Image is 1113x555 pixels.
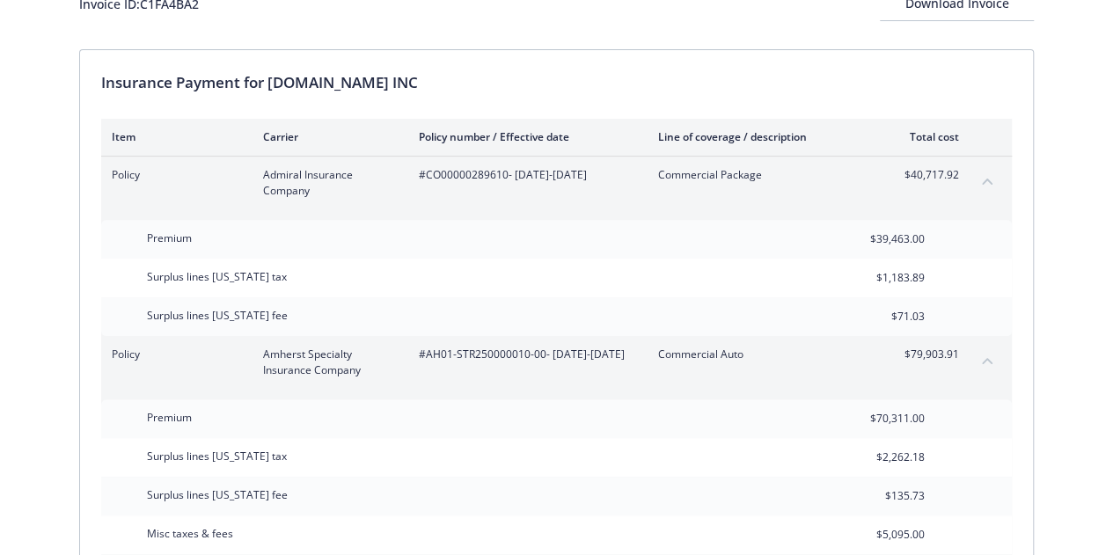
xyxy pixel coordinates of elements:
div: Carrier [263,129,391,144]
span: Premium [147,410,192,425]
span: $40,717.92 [893,167,959,183]
button: collapse content [973,167,1001,195]
div: Insurance Payment for [DOMAIN_NAME] INC [101,71,1012,94]
div: Policy number / Effective date [419,129,630,144]
div: PolicyAmherst Specialty Insurance Company#AH01-STR250000010-00- [DATE]-[DATE]Commercial Auto$79,9... [101,336,1012,389]
div: Item [112,129,235,144]
span: Surplus lines [US_STATE] fee [147,487,288,502]
span: Commercial Auto [658,347,865,362]
span: Commercial Package [658,167,865,183]
span: Amherst Specialty Insurance Company [263,347,391,378]
span: $79,903.91 [893,347,959,362]
input: 0.00 [821,444,935,471]
input: 0.00 [821,483,935,509]
span: Admiral Insurance Company [263,167,391,199]
span: Policy [112,347,235,362]
span: Misc taxes & fees [147,526,233,541]
span: Policy [112,167,235,183]
div: Line of coverage / description [658,129,865,144]
div: Total cost [893,129,959,144]
span: #AH01-STR250000010-00 - [DATE]-[DATE] [419,347,630,362]
input: 0.00 [821,303,935,330]
span: Surplus lines [US_STATE] tax [147,269,287,284]
input: 0.00 [821,405,935,432]
input: 0.00 [821,522,935,548]
span: Premium [147,230,192,245]
span: Surplus lines [US_STATE] fee [147,308,288,323]
input: 0.00 [821,226,935,252]
span: #CO00000289610 - [DATE]-[DATE] [419,167,630,183]
input: 0.00 [821,265,935,291]
span: Surplus lines [US_STATE] tax [147,449,287,464]
button: collapse content [973,347,1001,375]
div: PolicyAdmiral Insurance Company#CO00000289610- [DATE]-[DATE]Commercial Package$40,717.92collapse ... [101,157,1012,209]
